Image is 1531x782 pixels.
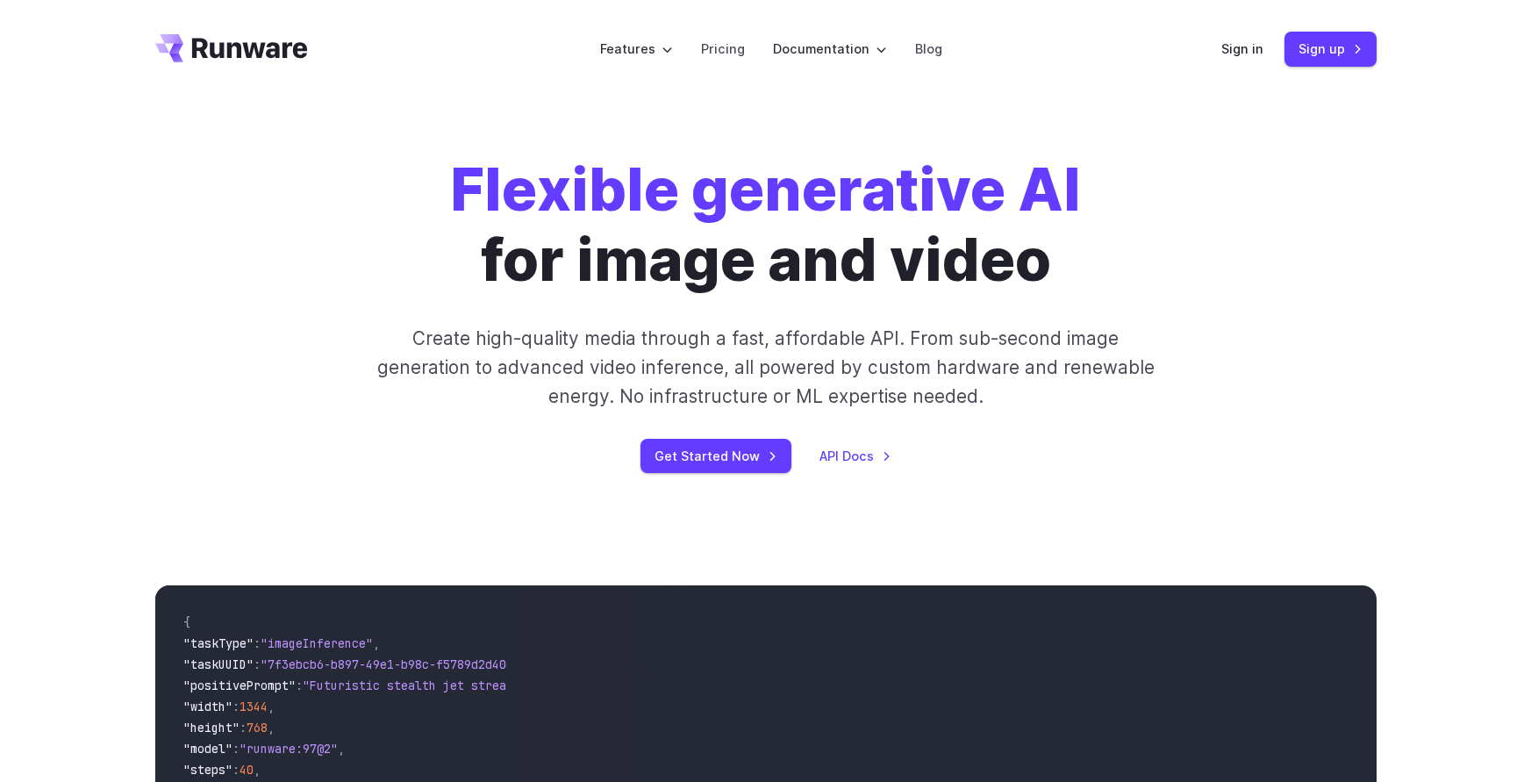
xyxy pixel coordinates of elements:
span: 1344 [240,699,268,714]
span: : [296,678,303,693]
span: "model" [183,741,233,757]
a: Blog [915,39,942,59]
span: : [233,762,240,778]
span: "width" [183,699,233,714]
span: "steps" [183,762,233,778]
span: : [254,635,261,651]
label: Documentation [773,39,887,59]
a: Sign in [1221,39,1263,59]
span: : [240,720,247,735]
span: 40 [240,762,254,778]
span: : [233,699,240,714]
span: , [338,741,345,757]
span: , [268,699,275,714]
label: Features [600,39,673,59]
span: : [233,741,240,757]
strong: Flexible generative AI [450,154,1081,225]
span: , [268,720,275,735]
span: "taskType" [183,635,254,651]
a: API Docs [819,446,891,466]
span: "runware:97@2" [240,741,338,757]
span: 768 [247,720,268,735]
a: Pricing [701,39,745,59]
span: , [254,762,261,778]
a: Go to / [155,34,308,62]
span: "taskUUID" [183,656,254,672]
span: "Futuristic stealth jet streaking through a neon-lit cityscape with glowing purple exhaust" [303,678,941,693]
span: { [183,614,190,630]
span: "height" [183,720,240,735]
p: Create high-quality media through a fast, affordable API. From sub-second image generation to adv... [375,324,1156,412]
span: "7f3ebcb6-b897-49e1-b98c-f5789d2d40d7" [261,656,527,672]
span: , [373,635,380,651]
a: Get Started Now [640,439,791,473]
a: Sign up [1284,32,1377,66]
span: "positivePrompt" [183,678,296,693]
span: "imageInference" [261,635,373,651]
span: : [254,656,261,672]
h1: for image and video [450,154,1081,296]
